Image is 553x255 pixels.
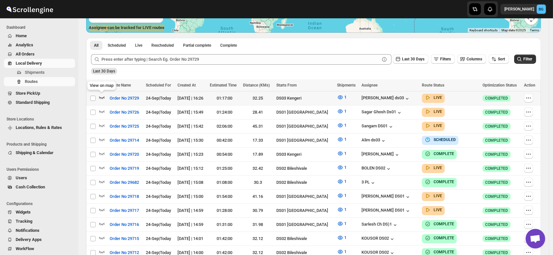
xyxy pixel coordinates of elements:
[25,70,45,75] span: Shipments
[7,117,75,122] span: Store Locations
[344,179,346,184] span: 1
[424,235,454,241] button: COMPLETE
[177,151,206,158] div: [DATE] | 15:23
[7,25,75,30] span: Dashboard
[210,109,239,116] div: 01:24:00
[210,193,239,200] div: 01:54:00
[7,142,75,147] span: Products and Shipping
[4,68,75,77] button: Shipments
[424,108,442,115] button: LIVE
[440,57,451,61] span: Filters
[344,207,346,212] span: 1
[177,95,206,102] div: [DATE] | 16:26
[424,221,454,227] button: COMPLETE
[210,207,239,214] div: 01:28:00
[243,95,272,102] div: 32.25
[344,95,346,100] span: 1
[333,106,350,117] button: 1
[514,55,536,64] button: Filter
[177,109,206,116] div: [DATE] | 15:49
[485,138,508,143] span: COMPLETED
[361,166,392,172] button: BOLEN DS02
[106,177,143,188] button: Order No 29682
[361,236,395,242] button: KOUSOR DS02
[16,219,32,224] span: Tracking
[110,83,131,88] span: Route Name
[276,137,333,144] div: DS01 [GEOGRAPHIC_DATA]
[434,180,454,184] b: COMPLETE
[243,235,272,242] div: 32.12
[16,150,54,155] span: Shipping & Calendar
[276,207,333,214] div: DS01 [GEOGRAPHIC_DATA]
[4,217,75,226] button: Tracking
[16,100,50,105] span: Standard Shipping
[4,123,75,132] button: Locations, Rules & Rates
[333,190,350,201] button: 1
[434,123,442,128] b: LIVE
[16,52,35,56] span: All Orders
[361,194,411,200] button: [PERSON_NAME] DS01
[485,152,508,157] span: COMPLETED
[276,179,333,186] div: DS02 Bileshivale
[434,137,456,142] b: SCHEDULED
[243,151,272,158] div: 17.89
[177,179,206,186] div: [DATE] | 15:08
[434,151,454,156] b: COMPLETE
[94,43,99,48] span: All
[4,208,75,217] button: Widgets
[108,43,126,48] span: Scheduled
[243,165,272,172] div: 32.42
[485,208,508,213] span: COMPLETED
[25,79,38,84] span: Routes
[4,183,75,192] button: Cash Collection
[5,1,54,17] img: ScrollEngine
[106,191,143,202] button: Order No 29718
[106,205,143,216] button: Order No 29717
[276,83,297,88] span: Starts From
[210,235,239,242] div: 01:42:00
[361,123,394,130] button: Sangam DS01
[344,235,346,240] span: 1
[333,148,350,159] button: 1
[110,137,139,144] span: Order No 29714
[485,180,508,185] span: COMPLETED
[210,123,239,130] div: 02:06:00
[424,94,442,101] button: LIVE
[485,124,508,129] span: COMPLETED
[110,109,139,116] span: Order No 29726
[243,207,272,214] div: 30.79
[110,235,139,242] span: Order No 29715
[361,109,403,116] button: Sagar Ghosh Ds01
[146,236,171,241] span: 24-Sep | Today
[276,235,333,242] div: DS02 Bileshivale
[537,5,546,14] span: Brajesh Giri
[393,55,428,64] button: Last 30 Days
[210,179,239,186] div: 01:08:00
[485,222,508,227] span: COMPLETED
[333,204,350,215] button: 1
[344,137,346,142] span: 1
[457,55,486,64] button: Columns
[431,55,455,64] button: Filters
[110,221,139,228] span: Order No 29716
[485,110,508,115] span: COMPLETED
[110,207,139,214] span: Order No 29717
[276,95,333,102] div: DS03 Kengeri
[16,61,42,66] span: Local Delivery
[177,137,206,144] div: [DATE] | 15:30
[88,24,109,33] img: Google
[361,137,387,144] div: Alim ds03
[361,222,398,228] div: Sarlesh Ch DS)1
[524,83,535,88] span: Action
[361,95,410,102] div: [PERSON_NAME] ds03
[344,123,346,128] span: 1
[4,148,75,157] button: Shipping & Calendar
[434,95,442,100] b: LIVE
[361,208,411,214] button: [PERSON_NAME] DS01
[243,193,272,200] div: 41.16
[146,152,171,157] span: 24-Sep | Today
[243,109,272,116] div: 28.41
